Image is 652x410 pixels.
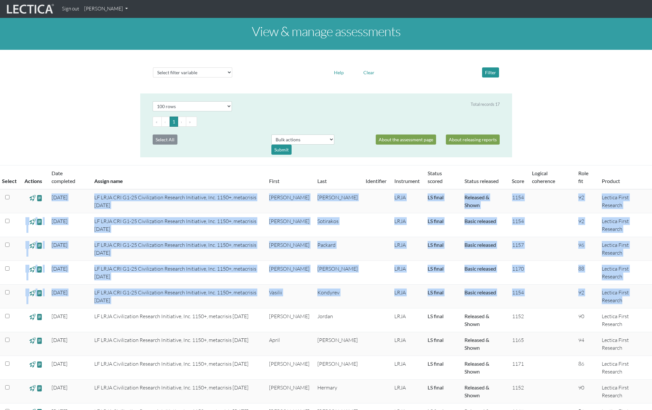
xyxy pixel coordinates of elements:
[598,308,652,332] td: Lectica First Research
[428,218,444,224] a: Completed = assessment has been completed; CS scored = assessment has been CLAS scored; LS scored...
[313,237,362,261] td: Packard
[464,337,489,351] a: Basic released = basic report without a score has been released, Score(s) released = for Lectica ...
[360,67,377,78] button: Clear
[90,165,265,190] th: Assign name
[153,134,177,145] button: Select All
[313,308,362,332] td: Jordan
[598,356,652,380] td: Lectica First Research
[269,178,280,184] a: First
[428,337,444,343] a: Completed = assessment has been completed; CS scored = assessment has been CLAS scored; LS scored...
[598,189,652,213] td: Lectica First Research
[90,332,265,356] td: LF LRJA Civilization Research Initiative, Inc. 1150+, metacrisis [DATE]
[428,289,444,295] a: Completed = assessment has been completed; CS scored = assessment has been CLAS scored; LS scored...
[446,134,500,145] a: About releasing reports
[578,361,584,367] span: 86
[37,361,43,368] span: view
[428,265,444,272] a: Completed = assessment has been completed; CS scored = assessment has been CLAS scored; LS scored...
[482,67,499,78] button: Filter
[37,337,43,344] span: view
[390,237,424,261] td: LRJA
[48,189,90,213] td: [DATE]
[90,380,265,403] td: LF LRJA Civilization Research Initiative, Inc. 1150+, metacrisis [DATE]
[90,213,265,237] td: LF LRJA CRI G1-25 Civilization Research Initiative, Inc. 1150+, metacrisis [DATE]
[170,117,178,127] button: Go to page 1
[464,178,499,184] a: Status released
[37,194,43,202] span: view
[313,189,362,213] td: [PERSON_NAME]
[5,3,54,15] img: lecticalive
[428,313,444,319] a: Completed = assessment has been completed; CS scored = assessment has been CLAS scored; LS scored...
[464,242,496,248] a: Basic released = basic report without a score has been released, Score(s) released = for Lectica ...
[29,265,36,273] span: view
[512,194,524,201] span: 1154
[512,289,524,296] span: 1154
[265,213,313,237] td: [PERSON_NAME]
[578,313,584,319] span: 90
[394,178,420,184] a: Instrument
[90,261,265,285] td: LF LRJA CRI G1-25 Civilization Research Initiative, Inc. 1150+, metacrisis [DATE]
[602,178,620,184] a: Product
[512,242,524,248] span: 1157
[48,308,90,332] td: [DATE]
[390,285,424,308] td: LRJA
[313,213,362,237] td: Sotirakos
[598,380,652,403] td: Lectica First Research
[464,361,489,375] a: Basic released = basic report without a score has been released, Score(s) released = for Lectica ...
[48,261,90,285] td: [DATE]
[464,194,489,208] a: Basic released = basic report without a score has been released, Score(s) released = for Lectica ...
[313,380,362,403] td: Hermary
[578,194,584,201] span: 92
[29,194,36,202] span: view
[578,242,584,248] span: 96
[265,237,313,261] td: [PERSON_NAME]
[313,356,362,380] td: [PERSON_NAME]
[390,189,424,213] td: LRJA
[428,384,444,390] a: Completed = assessment has been completed; CS scored = assessment has been CLAS scored; LS scored...
[48,332,90,356] td: [DATE]
[428,361,444,367] a: Completed = assessment has been completed; CS scored = assessment has been CLAS scored; LS scored...
[265,261,313,285] td: [PERSON_NAME]
[265,285,313,308] td: Vasilii
[29,242,36,249] span: view
[265,189,313,213] td: [PERSON_NAME]
[90,237,265,261] td: LF LRJA CRI G1-25 Civilization Research Initiative, Inc. 1150+, metacrisis [DATE]
[512,178,524,184] a: Score
[331,67,347,78] button: Help
[48,213,90,237] td: [DATE]
[512,361,524,367] span: 1171
[512,218,524,224] span: 1154
[428,170,443,184] a: Status scored
[37,265,43,273] span: view
[376,134,436,145] a: About the assessment page
[313,332,362,356] td: [PERSON_NAME]
[37,384,43,392] span: view
[271,145,292,155] div: Submit
[52,170,75,184] a: Date completed
[29,361,36,368] span: view
[48,285,90,308] td: [DATE]
[578,265,584,272] span: 88
[313,285,362,308] td: Kondyrev
[464,218,496,224] a: Basic released = basic report without a score has been released, Score(s) released = for Lectica ...
[598,285,652,308] td: Lectica First Research
[464,313,489,327] a: Basic released = basic report without a score has been released, Score(s) released = for Lectica ...
[428,194,444,200] a: Completed = assessment has been completed; CS scored = assessment has been CLAS scored; LS scored...
[82,3,130,15] a: [PERSON_NAME]
[59,3,82,15] a: Sign out
[37,289,43,297] span: view
[90,285,265,308] td: LF LRJA CRI G1-25 Civilization Research Initiative, Inc. 1150+, metacrisis [DATE]
[90,308,265,332] td: LF LRJA Civilization Research Initiative, Inc. 1150+, metacrisis [DATE]
[464,265,496,272] a: Basic released = basic report without a score has been released, Score(s) released = for Lectica ...
[464,384,489,398] a: Basic released = basic report without a score has been released, Score(s) released = for Lectica ...
[29,218,36,225] span: view
[29,313,36,320] span: view
[532,170,555,184] a: Logical coherence
[21,165,48,190] th: Actions
[29,384,36,392] span: view
[390,261,424,285] td: LRJA
[37,242,43,249] span: view
[428,242,444,248] a: Completed = assessment has been completed; CS scored = assessment has been CLAS scored; LS scored...
[366,178,387,184] a: Identifier
[598,237,652,261] td: Lectica First Research
[578,289,584,296] span: 92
